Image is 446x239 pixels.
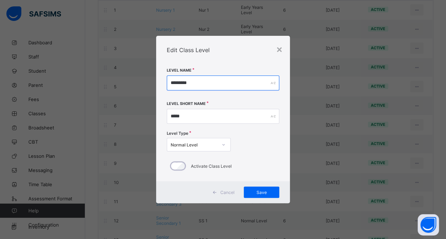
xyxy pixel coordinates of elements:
[418,214,439,235] button: Open asap
[249,190,274,195] span: Save
[167,131,188,136] span: Level Type
[167,68,192,73] label: Level Name
[191,163,232,169] label: Activate Class Level
[167,101,206,106] label: Level Short Name
[171,142,218,148] div: Normal Level
[220,190,235,195] span: Cancel
[276,43,283,55] div: ×
[167,46,210,54] span: Edit Class Level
